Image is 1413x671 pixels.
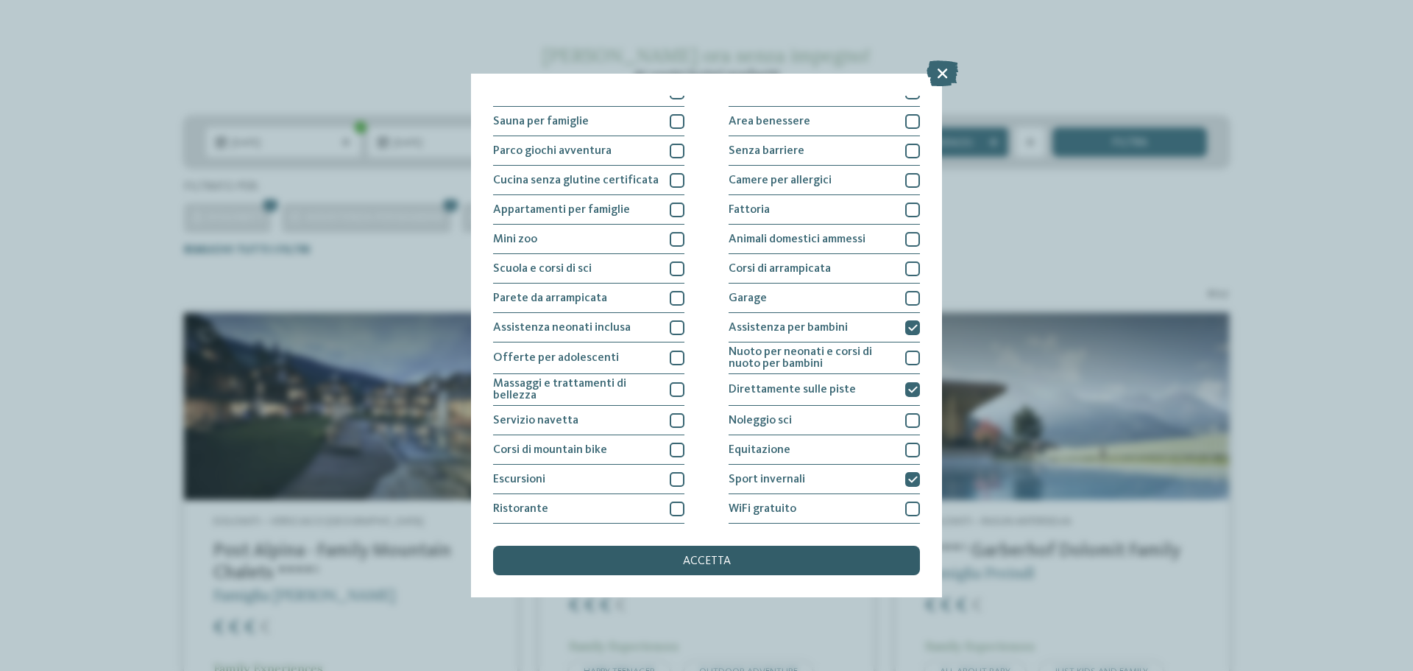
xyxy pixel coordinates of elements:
span: WiFi gratuito [729,503,796,515]
span: Fattoria [729,204,770,216]
span: Servizio navetta [493,415,578,426]
span: Garage [729,292,767,304]
span: Direttamente sulle piste [729,384,856,396]
span: Massaggi e trattamenti di bellezza [493,378,659,401]
span: Cucina senza glutine certificata [493,175,659,186]
span: Corsi di mountain bike [493,444,607,456]
span: accetta [683,555,731,567]
span: Offerte per adolescenti [493,352,619,364]
span: Animali domestici ammessi [729,233,865,245]
span: Senza barriere [729,145,804,157]
span: Scuola e corsi di sci [493,263,592,275]
span: Sport invernali [729,474,805,485]
span: Appartamenti per famiglie [493,204,630,216]
span: Parete da arrampicata [493,292,607,304]
span: Parco giochi avventura [493,145,612,157]
span: Nuoto per neonati e corsi di nuoto per bambini [729,346,894,370]
span: Escursioni [493,474,545,485]
span: Ristorante [493,503,548,515]
span: Camere per allergici [729,175,832,186]
span: Assistenza per bambini [729,322,848,334]
span: Noleggio sci [729,415,792,426]
span: Mini zoo [493,233,537,245]
span: Assistenza neonati inclusa [493,322,631,334]
span: Sauna per famiglie [493,116,589,127]
span: Equitazione [729,444,790,456]
span: Corsi di arrampicata [729,263,831,275]
span: Area benessere [729,116,810,127]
